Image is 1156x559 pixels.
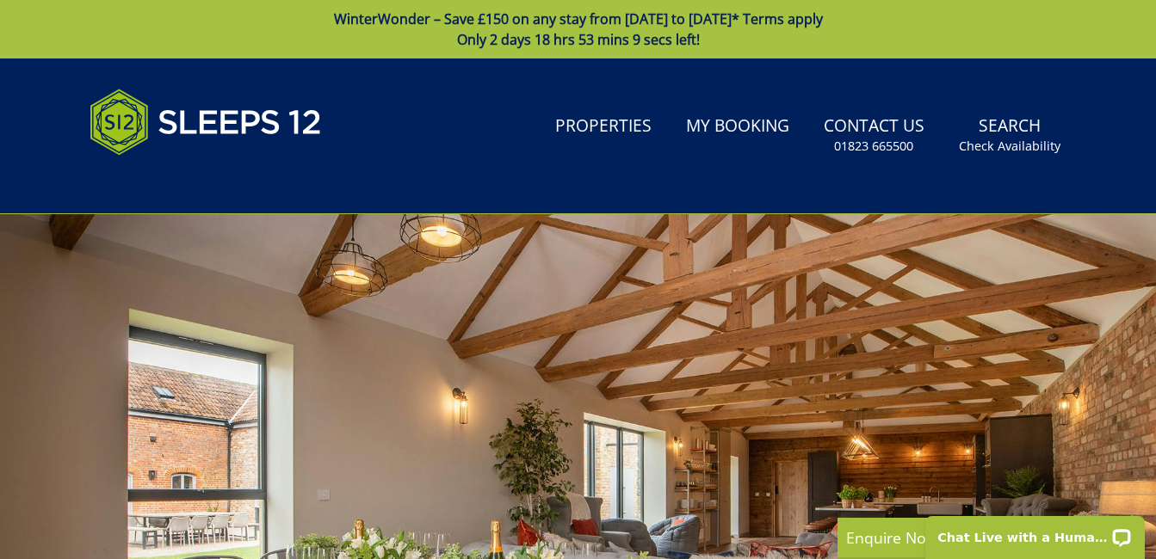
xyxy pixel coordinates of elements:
[679,107,796,146] a: My Booking
[952,107,1067,163] a: SearchCheck Availability
[457,30,700,49] span: Only 2 days 18 hrs 53 mins 9 secs left!
[81,175,262,190] iframe: Customer reviews powered by Trustpilot
[548,107,658,146] a: Properties
[90,79,322,165] img: Sleeps 12
[817,107,931,163] a: Contact Us01823 665500
[834,138,913,155] small: 01823 665500
[846,526,1104,549] p: Enquire Now
[914,505,1156,559] iframe: LiveChat chat widget
[959,138,1060,155] small: Check Availability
